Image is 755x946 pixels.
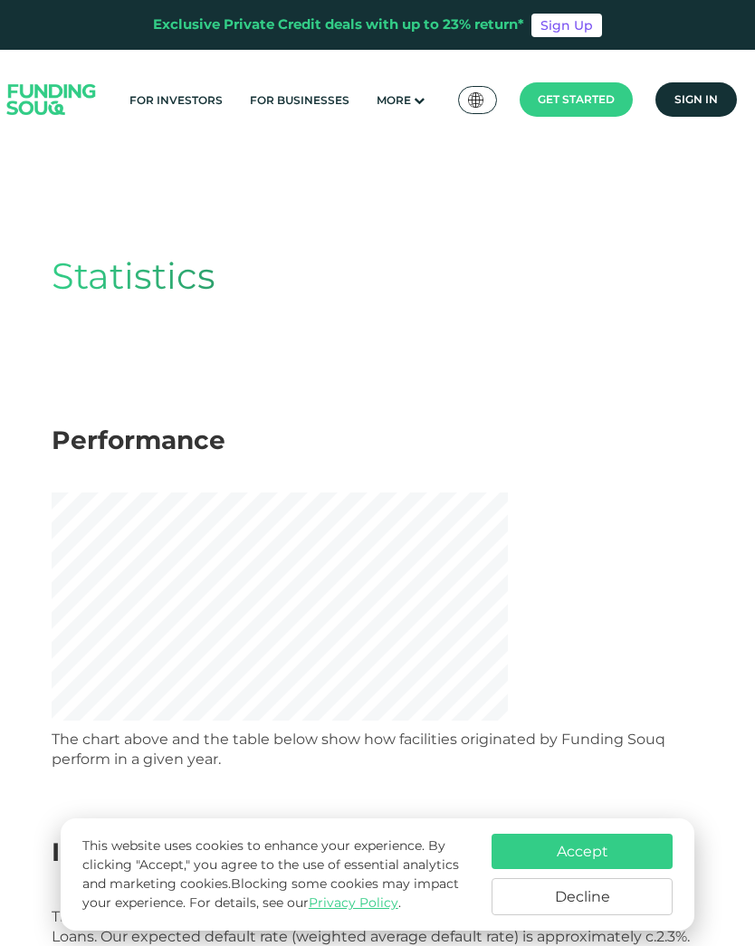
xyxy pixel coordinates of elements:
span: Sign in [674,92,718,106]
div: The chart above and the table below show how facilities originated by Funding Souq perform in a g... [52,730,703,769]
h2: Performance [52,425,703,456]
a: Sign in [655,82,737,117]
a: For Businesses [245,85,354,115]
span: For details, see our . [189,894,401,911]
h1: Statistics [52,254,703,298]
a: For Investors [125,85,227,115]
button: Decline [492,878,673,915]
a: Privacy Policy [309,894,398,911]
div: Exclusive Private Credit deals with up to 23% return* [153,14,524,35]
span: Get started [538,92,615,106]
span: More [377,93,411,107]
div: Investment returns [52,833,703,871]
span: Blocking some cookies may impact your experience. [82,875,459,911]
img: SA Flag [468,92,484,108]
a: Sign Up [531,14,602,37]
button: Accept [492,834,673,869]
p: This website uses cookies to enhance your experience. By clicking "Accept," you agree to the use ... [82,836,473,913]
